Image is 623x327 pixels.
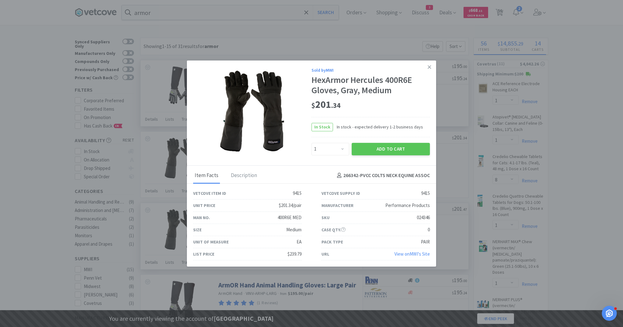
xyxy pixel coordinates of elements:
div: 024346 [417,214,430,221]
div: List Price [193,251,214,257]
div: EA [297,238,302,246]
div: Performance Products [385,202,430,209]
div: Item Facts [193,168,220,184]
div: Manufacturer [321,202,354,209]
div: URL [321,251,329,257]
span: In stock - expected delivery 1-2 business days [333,123,423,130]
div: Description [229,168,259,184]
div: Unit Price [193,202,215,209]
div: Case Qty. [321,226,345,233]
a: View onMWI's Site [394,251,430,257]
span: . 34 [331,101,340,110]
div: Unit of Measure [193,238,229,245]
img: dfd141c427954170ac9bb597b3e8b072_9415.png [220,70,284,151]
div: Pack Type [321,238,343,245]
div: 9415 [421,190,430,197]
span: 201 [311,98,340,111]
div: Sold by MWI [311,67,430,74]
div: Vetcove Supply ID [321,190,360,197]
h4: 266342 - PVCC COLTS NECK EQUINE ASSOC [335,172,430,180]
button: Add to Cart [352,143,430,155]
div: 400R6E MED [278,214,302,221]
div: PAIR [421,238,430,246]
div: Man No. [193,214,210,221]
div: Size [193,226,202,233]
div: 0 [428,226,430,233]
div: 9415 [293,190,302,197]
div: $201.34/pair [279,202,302,209]
div: Vetcove Item ID [193,190,226,197]
div: HexArmor Hercules 400R6E Gloves, Gray, Medium [311,75,430,96]
div: $239.79 [288,250,302,258]
div: Medium [286,226,302,233]
span: In Stock [312,123,333,131]
iframe: Intercom live chat [602,306,617,321]
div: SKU [321,214,330,221]
span: $ [311,101,315,110]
